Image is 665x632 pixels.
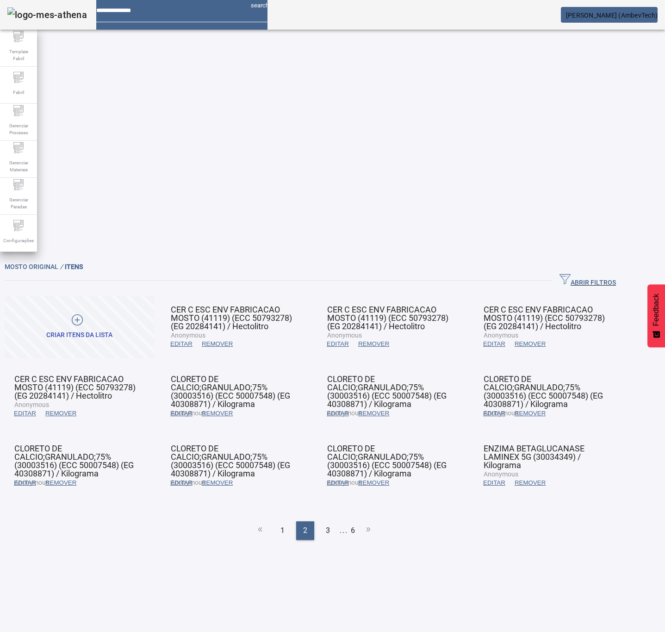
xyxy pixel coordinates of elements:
span: EDITAR [327,478,349,488]
button: EDITAR [9,475,41,491]
span: REMOVER [358,339,389,349]
span: REMOVER [515,478,546,488]
span: Gerenciar Paradas [5,194,32,213]
span: CLORETO DE CALCIO;GRANULADO;75% (30003516) (ECC 50007548) (EG 40308871) / Kilograma [484,374,603,409]
span: CER C ESC ENV FABRICACAO MOSTO (41119) (ECC 50793278) (EG 20284141) / Hectolitro [171,305,292,331]
span: EDITAR [483,478,505,488]
button: Feedback - Mostrar pesquisa [647,284,665,347]
span: REMOVER [202,478,233,488]
span: CLORETO DE CALCIO;GRANULADO;75% (30003516) (ECC 50007548) (EG 40308871) / Kilograma [327,444,447,478]
span: REMOVER [45,478,76,488]
span: CER C ESC ENV FABRICACAO MOSTO (41119) (ECC 50793278) (EG 20284141) / Hectolitro [484,305,605,331]
span: CLORETO DE CALCIO;GRANULADO;75% (30003516) (ECC 50007548) (EG 40308871) / Kilograma [171,374,290,409]
span: REMOVER [202,409,233,418]
span: REMOVER [45,409,76,418]
span: Anonymous [14,401,49,408]
li: 6 [351,521,355,540]
span: EDITAR [327,339,349,349]
span: EDITAR [170,409,193,418]
button: EDITAR [322,405,354,422]
span: EDITAR [483,339,505,349]
span: MOSTO ORIGINAL [5,263,65,270]
button: REMOVER [510,405,550,422]
button: REMOVER [510,336,550,352]
img: logo-mes-athena [7,7,87,22]
button: REMOVER [41,405,81,422]
span: Template Fabril [5,45,32,65]
span: 1 [280,525,285,536]
span: [PERSON_NAME] (AmbevTech) [566,12,658,19]
span: EDITAR [14,409,36,418]
button: EDITAR [479,405,510,422]
button: EDITAR [166,405,197,422]
button: REMOVER [197,475,237,491]
span: Anonymous [327,332,362,339]
span: Feedback [652,294,660,326]
button: EDITAR [166,336,197,352]
span: Anonymous [484,332,518,339]
button: REMOVER [354,405,394,422]
span: REMOVER [515,409,546,418]
button: EDITAR [166,475,197,491]
span: Gerenciar Materiais [5,156,32,176]
span: ITENS [65,263,83,270]
button: EDITAR [322,475,354,491]
button: EDITAR [479,475,510,491]
button: EDITAR [479,336,510,352]
span: EDITAR [327,409,349,418]
span: REMOVER [358,409,389,418]
em: / [60,263,63,270]
span: EDITAR [170,478,193,488]
span: REMOVER [515,339,546,349]
button: REMOVER [354,336,394,352]
button: EDITAR [9,405,41,422]
span: REMOVER [358,478,389,488]
span: ABRIR FILTROS [559,274,616,288]
span: CLORETO DE CALCIO;GRANULADO;75% (30003516) (ECC 50007548) (EG 40308871) / Kilograma [171,444,290,478]
li: ... [339,521,348,540]
button: REMOVER [354,475,394,491]
span: Configurações [0,234,37,247]
span: Gerenciar Processo [5,119,32,139]
span: EDITAR [483,409,505,418]
span: REMOVER [202,339,233,349]
span: 3 [326,525,330,536]
button: REMOVER [197,336,237,352]
span: Anonymous [484,470,518,478]
span: CLORETO DE CALCIO;GRANULADO;75% (30003516) (ECC 50007548) (EG 40308871) / Kilograma [327,374,447,409]
span: EDITAR [170,339,193,349]
button: REMOVER [41,475,81,491]
span: CLORETO DE CALCIO;GRANULADO;75% (30003516) (ECC 50007548) (EG 40308871) / Kilograma [14,444,134,478]
span: CER C ESC ENV FABRICACAO MOSTO (41119) (ECC 50793278) (EG 20284141) / Hectolitro [14,374,136,400]
span: ENZIMA BETAGLUCANASE LAMINEX 5G (30034349) / Kilograma [484,444,584,470]
span: EDITAR [14,478,36,488]
span: CER C ESC ENV FABRICACAO MOSTO (41119) (ECC 50793278) (EG 20284141) / Hectolitro [327,305,448,331]
button: REMOVER [197,405,237,422]
div: CRIAR ITENS DA LISTA [46,331,112,340]
button: REMOVER [510,475,550,491]
button: ABRIR FILTROS [552,272,623,289]
button: CRIAR ITENS DA LISTA [5,296,154,358]
button: EDITAR [322,336,354,352]
span: Anonymous [171,332,205,339]
span: Fabril [10,86,27,99]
